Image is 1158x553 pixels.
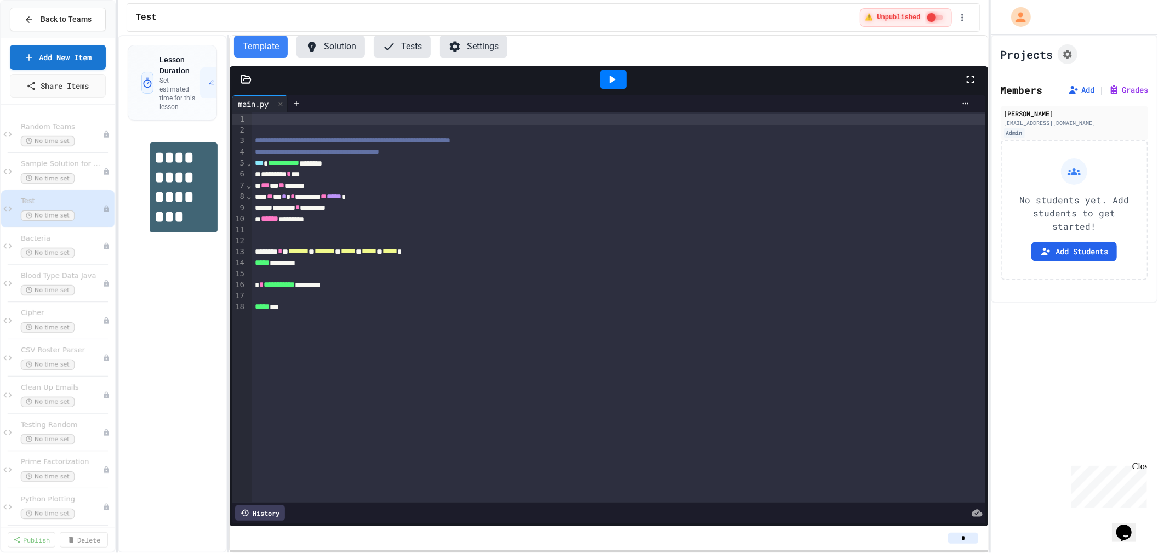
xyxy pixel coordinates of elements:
[232,125,246,136] div: 2
[865,13,920,22] span: ⚠️ Unpublished
[21,122,102,132] span: Random Teams
[10,74,106,98] a: Share Items
[21,309,102,318] span: Cipher
[21,248,75,258] span: No time set
[374,36,431,58] button: Tests
[102,242,110,250] div: Unpublished
[21,136,75,146] span: No time set
[296,36,365,58] button: Solution
[232,225,246,236] div: 11
[200,67,249,98] button: Set Time
[234,36,288,58] button: Template
[1004,109,1145,118] div: [PERSON_NAME]
[4,4,76,70] div: Chat with us now!Close
[1001,82,1043,98] h2: Members
[1031,242,1117,261] button: Add Students
[8,532,55,548] a: Publish
[60,532,107,548] a: Delete
[232,135,246,146] div: 3
[160,54,200,76] h3: Lesson Duration
[136,11,157,24] span: Test
[860,8,951,27] div: ⚠️ Students cannot see this content! Click the toggle to publish it and make it visible to your c...
[102,391,110,399] div: Unpublished
[232,158,246,169] div: 5
[21,434,75,444] span: No time set
[235,505,285,521] div: History
[246,192,252,201] span: Fold line
[21,285,75,295] span: No time set
[232,236,246,247] div: 12
[102,130,110,138] div: Unpublished
[232,191,246,202] div: 8
[246,181,252,190] span: Fold line
[102,317,110,324] div: Unpublished
[21,458,102,467] span: Prime Factorization
[21,383,102,392] span: Clean Up Emails
[21,495,102,504] span: Python Plotting
[232,301,246,312] div: 18
[102,429,110,436] div: Unpublished
[232,95,288,112] div: main.py
[102,503,110,511] div: Unpublished
[102,205,110,213] div: Unpublished
[41,14,92,25] span: Back to Teams
[1001,47,1053,62] h1: Projects
[21,509,75,519] span: No time set
[10,45,106,70] a: Add New Item
[232,290,246,301] div: 17
[160,76,200,111] p: Set estimated time for this lesson
[21,322,75,333] span: No time set
[21,420,102,430] span: Testing Random
[1011,193,1138,233] p: No students yet. Add students to get started!
[232,247,246,258] div: 13
[246,158,252,167] span: Fold line
[21,210,75,221] span: No time set
[232,203,246,214] div: 9
[232,180,246,191] div: 7
[232,169,246,180] div: 6
[10,8,106,31] button: Back to Teams
[21,173,75,184] span: No time set
[232,147,246,158] div: 4
[1068,84,1094,95] button: Add
[232,269,246,280] div: 15
[1058,44,1077,64] button: Assignment Settings
[232,258,246,269] div: 14
[232,280,246,290] div: 16
[102,168,110,175] div: Unpublished
[232,98,274,110] div: main.py
[102,466,110,474] div: Unpublished
[1000,4,1034,30] div: My Account
[21,397,75,407] span: No time set
[232,114,246,125] div: 1
[21,234,102,243] span: Bacteria
[1109,84,1148,95] button: Grades
[440,36,507,58] button: Settings
[21,471,75,482] span: No time set
[1067,461,1147,508] iframe: chat widget
[1004,128,1025,138] div: Admin
[1004,119,1145,127] div: [EMAIL_ADDRESS][DOMAIN_NAME]
[232,214,246,225] div: 10
[21,159,102,169] span: Sample Solution for primeFactorization
[1099,83,1104,96] span: |
[21,346,102,355] span: CSV Roster Parser
[1112,509,1147,542] iframe: chat widget
[21,197,102,206] span: Test
[21,360,75,370] span: No time set
[21,271,102,281] span: Blood Type Data Java
[102,354,110,362] div: Unpublished
[102,280,110,287] div: Unpublished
